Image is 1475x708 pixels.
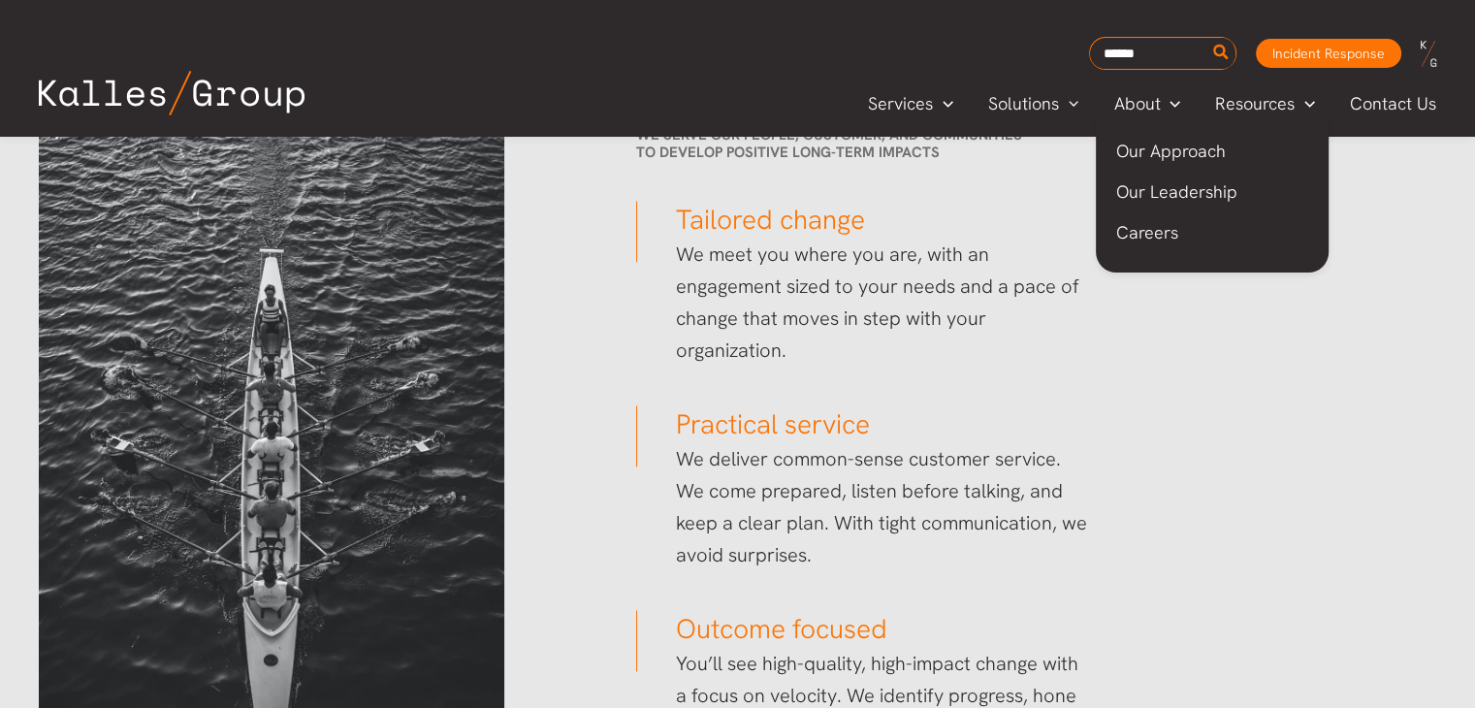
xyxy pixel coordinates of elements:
[850,89,971,118] a: ServicesMenu Toggle
[1160,89,1180,118] span: Menu Toggle
[933,89,953,118] span: Menu Toggle
[1096,89,1198,118] a: AboutMenu Toggle
[1209,38,1234,69] button: Search
[636,125,1022,163] span: We serve our people, customer, and communities to develop positive long-term impacts
[1115,140,1225,162] span: Our Approach
[971,89,1097,118] a: SolutionsMenu Toggle
[1115,180,1236,203] span: Our Leadership
[1113,89,1160,118] span: About
[1256,39,1401,68] a: Incident Response
[868,89,933,118] span: Services
[1215,89,1295,118] span: Resources
[1096,131,1329,172] a: Our Approach
[1295,89,1315,118] span: Menu Toggle
[1115,221,1177,243] span: Careers
[988,89,1059,118] span: Solutions
[1096,172,1329,212] a: Our Leadership
[636,405,1089,443] h3: Practical service
[636,239,1089,367] p: We meet you where you are, with an engagement sized to your needs and a pace of change that moves...
[1096,212,1329,253] a: Careers
[1198,89,1332,118] a: ResourcesMenu Toggle
[850,87,1456,119] nav: Primary Site Navigation
[636,610,1089,648] h3: Outcome focused
[1332,89,1456,118] a: Contact Us
[636,201,1089,239] h3: Tailored change
[636,443,1089,571] p: We deliver common-sense customer service. We come prepared, listen before talking, and keep a cle...
[1350,89,1436,118] span: Contact Us
[1059,89,1079,118] span: Menu Toggle
[39,71,305,115] img: Kalles Group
